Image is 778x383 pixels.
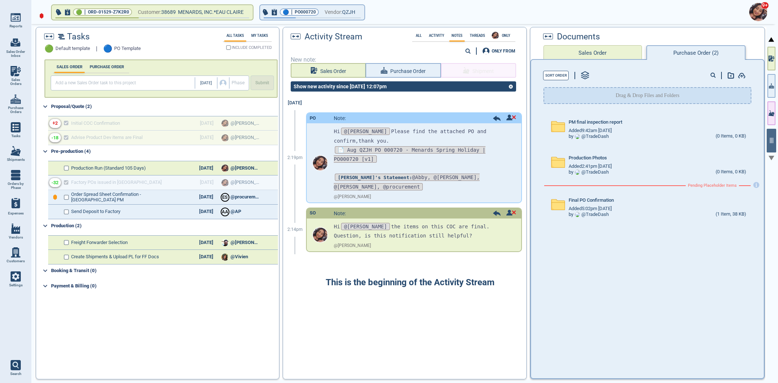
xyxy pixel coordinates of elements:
p: Hi Please find the attached PO and confirm,thank you. [334,127,510,145]
span: PO Template [114,46,141,51]
img: unread icon [506,210,516,216]
img: unread icon [506,115,516,120]
div: -18 [51,135,58,141]
span: Sales Orders [6,78,26,86]
span: Added 5:02pm [DATE] [569,206,612,212]
label: SALES ORDER [54,65,85,69]
span: ORD-01529-Z7K2R0 [88,8,129,16]
span: [DATE] [200,81,212,86]
img: Avatar [575,134,580,139]
label: My Tasks [249,34,270,38]
span: Search [10,372,22,376]
img: menu_icon [11,224,21,234]
img: Avatar [221,239,229,246]
span: Final PO Confirmation [569,198,614,203]
img: timeline2 [58,34,65,39]
span: This is the beginning of the Activity Stream [326,278,495,288]
div: [DATE] [284,96,306,110]
img: diamond [39,13,44,19]
p: Drag & Drop Files and Folders [616,92,680,99]
span: 38689 [161,8,178,17]
span: Expenses [8,211,24,216]
span: Tasks [67,32,90,42]
strong: [PERSON_NAME]'s Statement: [338,175,412,180]
span: PM final inspection report [569,120,622,125]
p: Hi the items on this COC are final. Question, is this notification still helpful? [334,222,510,240]
span: @ [PERSON_NAME] [334,243,371,248]
div: [DATE] [193,166,219,171]
span: Default template [55,46,90,51]
span: Sales Order Inbox [6,50,26,58]
span: Create Shipments & Upload PL for FF Docs [71,254,159,260]
div: [DATE] [193,254,219,260]
span: PO000720 [295,8,316,16]
span: Purchase Orders [6,106,26,114]
span: 2:19pm [287,155,303,160]
span: Freight Forwarder Selection [71,240,128,245]
span: | [84,8,86,16]
button: Purchase Order [365,63,441,78]
span: @[PERSON_NAME] [231,240,260,245]
button: 🔵|PO000720Vendor:QZJH [260,5,364,20]
div: by @ TradeDash [569,212,609,217]
span: 🔵 [103,45,112,53]
div: E S [221,194,229,201]
span: Production Photos [569,155,607,161]
span: Added 9:42am [DATE] [569,128,612,134]
img: Avatar [575,170,580,175]
span: Sales Order [320,67,346,76]
div: Show new activity since [DATE] 12:07pm [291,84,390,89]
input: Add a new Sales Order task to this project [53,77,195,89]
button: Sales Order [291,63,366,78]
span: Vendors [9,235,23,240]
span: Orders by Phase [6,182,26,190]
span: Phase [232,80,245,86]
div: Proposal/Quote (2) [51,101,278,112]
div: ONLY FROM [492,49,515,53]
img: menu_icon [11,122,21,132]
span: 2:14pm [287,227,303,232]
span: Order Spread Sheet Confirmation - [GEOGRAPHIC_DATA] PM [71,192,182,203]
span: Purchase Order [390,67,426,76]
label: PURCHASE ORDER [88,65,126,69]
span: 9+ [761,2,769,9]
div: Pre-production (4) [51,146,278,157]
span: 🔵 [283,10,289,15]
span: @Vivien [231,254,248,260]
div: PO [310,116,316,121]
img: add-document [728,72,734,79]
label: Threads [468,34,487,38]
span: Added 2:41pm [DATE] [569,164,612,169]
img: Avatar [221,165,229,172]
span: Vendor: [325,8,342,17]
div: [DATE] [193,209,219,214]
img: menu_icon [11,271,21,282]
img: menu_icon [11,146,21,156]
img: Avatar [749,3,767,21]
span: Documents [557,32,600,42]
span: @ [PERSON_NAME] [334,194,371,200]
button: Sales Order [543,45,642,60]
span: @Abby, @[PERSON_NAME], @[PERSON_NAME], @procurement [334,174,480,190]
span: 🟢 [44,45,54,53]
button: Sort Order [543,71,569,80]
label: All Tasks [224,34,246,38]
span: Tasks [11,134,20,138]
div: (0 Items, 0 KB) [716,134,746,139]
span: @AP [231,209,241,214]
img: menu_icon [11,66,21,76]
span: MENARDS, INC.*EAU CLAIRE [178,9,244,15]
div: (0 Items, 0 KB) [716,169,746,175]
img: add-document [738,73,746,78]
span: INCLUDE COMPLETED [232,46,272,50]
span: ONLY [500,34,512,38]
span: Settings [9,283,23,287]
span: @[PERSON_NAME] [341,128,390,135]
img: Avatar [575,212,580,217]
span: Note: [334,210,346,216]
span: Customers [7,259,25,263]
span: Send Deposit to Factory [71,209,120,214]
label: Activity [427,34,446,38]
div: [DATE] [193,240,219,245]
div: by @ TradeDash [569,170,609,175]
